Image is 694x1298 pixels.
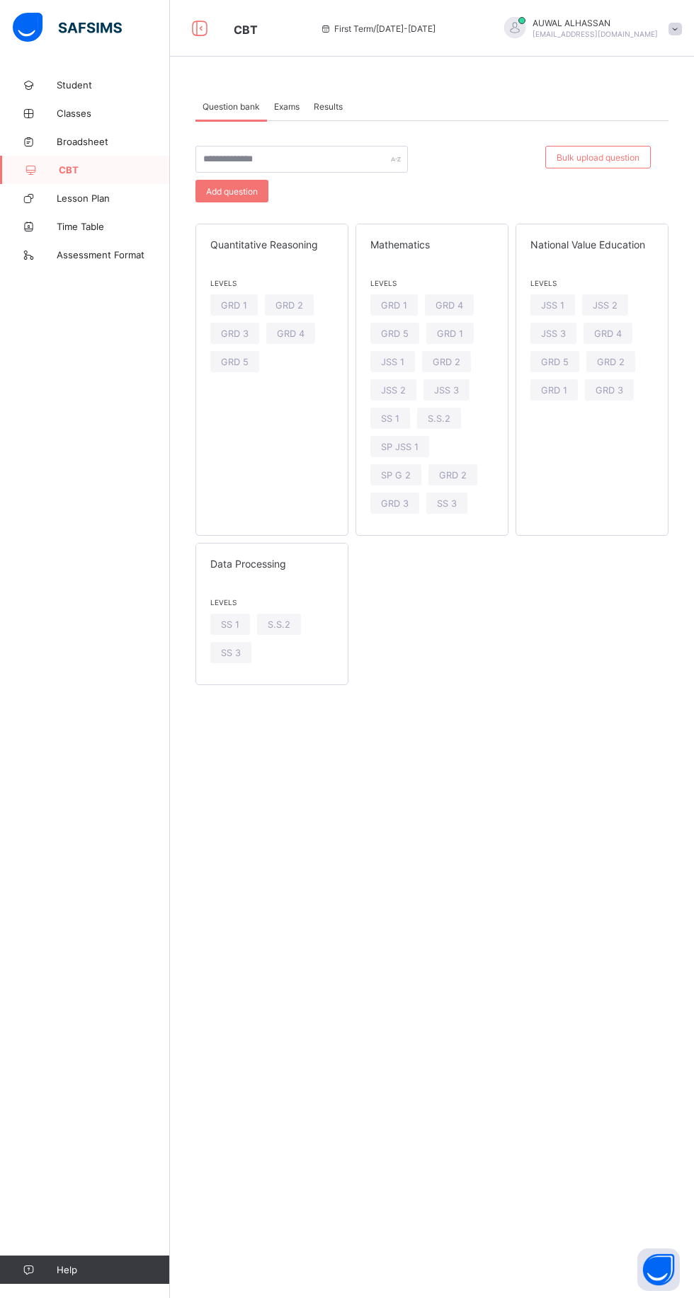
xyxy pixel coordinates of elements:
span: JSS 2 [593,300,618,311]
span: National Value Education [530,239,654,251]
span: GRD 2 [439,470,467,481]
span: GRD 5 [381,328,409,339]
img: safsims [13,13,122,42]
span: GRD 3 [596,385,623,396]
span: Bulk upload question [557,152,639,163]
span: JSS 1 [541,300,564,311]
span: GRD 3 [221,328,249,339]
span: Quantitative Reasoning [210,239,334,251]
span: Levels [210,279,334,287]
span: SS 1 [221,619,239,630]
span: JSS 2 [381,385,406,396]
span: Mathematics [370,239,494,251]
span: session/term information [320,23,436,34]
span: Exams [274,101,300,112]
span: GRD 2 [433,357,460,367]
span: Levels [210,598,334,607]
span: GRD 5 [221,357,249,367]
span: Data Processing [210,558,334,570]
span: SS 3 [437,498,457,509]
span: Time Table [57,221,170,232]
span: GRD 2 [597,357,625,367]
span: SS 1 [381,413,399,424]
span: GRD 4 [436,300,463,311]
span: Question bank [203,101,260,112]
span: GRD 1 [437,328,463,339]
span: Add question [206,186,258,197]
span: Levels [530,279,654,287]
span: GRD 3 [381,498,409,509]
span: [EMAIL_ADDRESS][DOMAIN_NAME] [533,30,658,38]
span: JSS 3 [434,385,459,396]
span: Classes [57,108,170,119]
span: Results [314,101,343,112]
span: Levels [370,279,494,287]
span: SP JSS 1 [381,442,419,452]
span: SS 3 [221,648,241,658]
span: Broadsheet [57,136,170,147]
span: JSS 3 [541,328,566,339]
span: AUWAL ALHASSAN [533,18,658,28]
span: GRD 1 [381,300,407,311]
span: Assessment Format [57,249,170,260]
span: GRD 1 [541,385,567,396]
span: CBT [234,23,258,37]
span: Lesson Plan [57,193,170,204]
span: GRD 1 [221,300,247,311]
button: Open asap [637,1248,680,1291]
div: AUWAL ALHASSAN [490,17,688,40]
span: GRD 4 [277,328,305,339]
span: GRD 4 [594,328,622,339]
span: GRD 5 [541,357,569,367]
span: Student [57,79,170,91]
span: GRD 2 [275,300,303,311]
span: SP G 2 [381,470,411,481]
span: JSS 1 [381,357,404,367]
span: Help [57,1264,169,1275]
span: CBT [59,164,170,176]
span: S.S.2 [428,413,450,424]
span: S.S.2 [268,619,290,630]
